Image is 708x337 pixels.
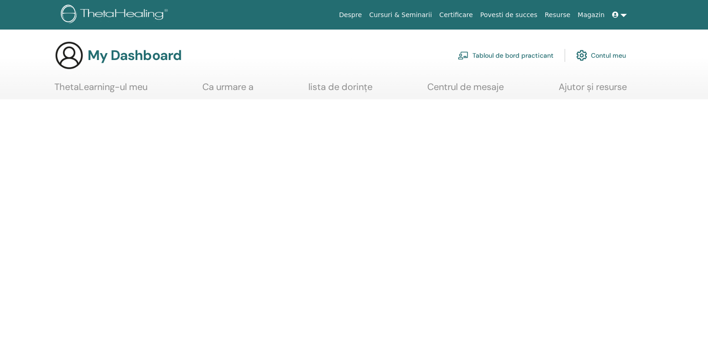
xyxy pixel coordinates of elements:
[335,6,366,24] a: Despre
[202,81,254,99] a: Ca urmare a
[308,81,372,99] a: lista de dorințe
[541,6,574,24] a: Resurse
[88,47,182,64] h3: My Dashboard
[458,51,469,60] img: chalkboard-teacher.svg
[366,6,436,24] a: Cursuri & Seminarii
[576,48,587,63] img: cog.svg
[458,45,554,66] a: Tabloul de bord practicant
[477,6,541,24] a: Povesti de succes
[61,5,171,25] img: logo.png
[436,6,477,24] a: Certificare
[54,81,147,99] a: ThetaLearning-ul meu
[427,81,504,99] a: Centrul de mesaje
[574,6,608,24] a: Magazin
[54,41,84,70] img: generic-user-icon.jpg
[576,45,626,66] a: Contul meu
[559,81,627,99] a: Ajutor și resurse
